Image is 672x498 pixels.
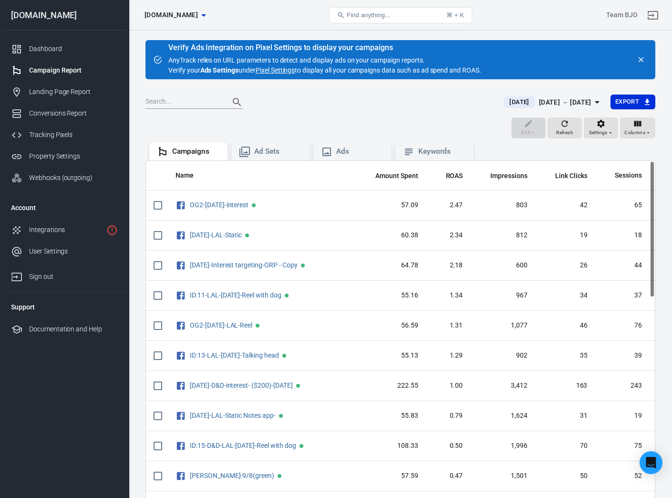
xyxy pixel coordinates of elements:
[543,170,588,181] span: The number of clicks on links within the ad that led to advertiser-specified destinations
[168,44,481,75] div: AnyTrack relies on URL parameters to detect and display ads on your campaign reports. Verify your...
[363,321,418,330] span: 56.59
[29,108,118,118] div: Conversions Report
[176,470,186,482] svg: Facebook Ads
[478,471,527,481] span: 1,501
[190,262,299,268] span: Aug 16-Interest targeting-ORP - Copy
[363,291,418,300] span: 55.16
[543,291,588,300] span: 34
[602,381,642,391] span: 243
[245,233,249,237] span: Active
[3,296,125,318] li: Support
[190,352,280,359] span: ID:13-LAL-Sept 24-Talking head
[434,170,463,181] span: The total return on ad spend
[3,11,125,20] div: [DOMAIN_NAME]
[602,411,642,421] span: 19
[190,232,243,238] span: Sep 7-LAL-Static
[543,321,588,330] span: 46
[176,410,186,422] svg: Facebook Ads
[418,147,466,157] div: Keywords
[543,441,588,451] span: 70
[556,128,573,137] span: Refresh
[3,103,125,124] a: Conversions Report
[190,472,274,479] a: [PERSON_NAME]-9/8(green)
[363,201,418,210] span: 57.09
[478,351,527,360] span: 902
[584,117,618,138] button: Settings
[478,411,527,421] span: 1,624
[190,351,279,359] a: ID:13-LAL-[DATE]-Talking head
[168,43,481,53] div: Verify Ads Integration on Pixel Settings to display your campaigns
[490,171,527,181] span: Impressions
[543,351,588,360] span: 35
[543,381,588,391] span: 163
[172,147,220,157] div: Campaigns
[3,262,125,287] a: Sign out
[256,65,295,75] a: Pixel Settings
[285,294,289,297] span: Active
[29,130,118,140] div: Tracking Pixels
[640,451,662,474] div: Open Intercom Messenger
[3,124,125,146] a: Tracking Pixels
[363,170,418,181] span: The estimated total amount of money you've spent on your campaign, ad set or ad during its schedule.
[3,146,125,167] a: Property Settings
[434,291,463,300] span: 1.34
[3,81,125,103] a: Landing Page Report
[176,171,194,180] span: Name
[543,471,588,481] span: 50
[620,117,655,138] button: Columns
[602,291,642,300] span: 37
[145,96,222,108] input: Search...
[363,261,418,270] span: 64.78
[434,261,463,270] span: 2.18
[363,351,418,360] span: 55.13
[434,321,463,330] span: 1.31
[190,231,242,239] a: [DATE]-LAL-Static
[176,380,186,392] svg: Facebook Ads
[190,321,252,329] a: OG2-[DATE]-LAL-Reel
[375,170,418,181] span: The estimated total amount of money you've spent on your campaign, ad set or ad during its schedule.
[3,219,125,241] a: Integrations
[29,87,118,97] div: Landing Page Report
[190,442,296,449] a: ID:15-D&D-LAL-[DATE]-Reel with dog
[641,4,664,27] a: Sign out
[190,412,276,419] a: [DATE]-LAL-Static Notes app-
[478,291,527,300] span: 967
[141,6,209,24] button: [DOMAIN_NAME]
[176,200,186,211] svg: Facebook Ads
[190,442,298,449] span: ID:15-D&D-LAL-Sept 24-Reel with dog
[3,196,125,219] li: Account
[539,96,591,108] div: [DATE] － [DATE]
[434,381,463,391] span: 1.00
[602,171,642,180] span: Sessions
[190,382,294,389] span: Aug 16-D&D-interest- ($200)-Sept 2
[446,11,464,19] div: ⌘ + K
[176,230,186,241] svg: Facebook Ads
[176,290,186,301] svg: Facebook Ads
[145,9,198,21] span: brandijonesofficial.com
[190,381,293,389] a: [DATE]-D&D-interest- ($200)-[DATE]
[606,10,638,20] div: Account id: prrV3eoo
[434,201,463,210] span: 2.47
[278,474,281,478] span: Active
[478,170,527,181] span: The number of times your ads were on screen.
[589,128,608,137] span: Settings
[490,170,527,181] span: The number of times your ads were on screen.
[200,66,239,74] strong: Ads Settings
[190,261,298,269] a: [DATE]-Interest targeting-ORP - Copy
[602,351,642,360] span: 39
[29,225,103,235] div: Integrations
[29,173,118,183] div: Webhooks (outgoing)
[478,231,527,240] span: 812
[363,411,418,421] span: 55.83
[363,441,418,451] span: 108.33
[254,147,302,157] div: Ad Sets
[282,354,286,358] span: Active
[634,53,648,66] button: close
[555,171,588,181] span: Link Clicks
[602,201,642,210] span: 65
[602,471,642,481] span: 52
[279,414,283,418] span: Active
[190,201,250,208] span: OG2-Sept20-interest
[555,170,588,181] span: The number of clicks on links within the ad that led to advertiser-specified destinations
[434,351,463,360] span: 1.29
